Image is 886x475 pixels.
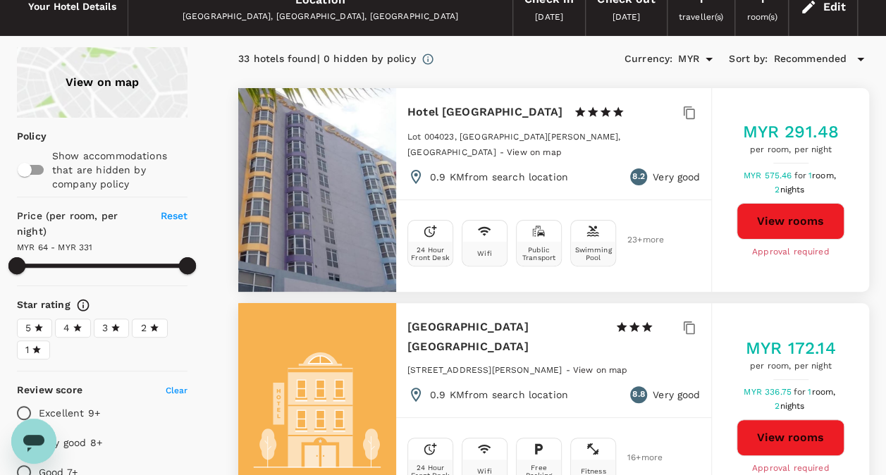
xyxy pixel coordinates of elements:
[811,387,835,397] span: room,
[632,388,644,402] span: 8.8
[17,47,187,118] a: View on map
[407,132,620,157] span: Lot 004023, [GEOGRAPHIC_DATA][PERSON_NAME], [GEOGRAPHIC_DATA]
[752,245,830,259] span: Approval required
[25,343,29,357] span: 1
[17,383,82,398] h6: Review score
[407,365,562,375] span: [STREET_ADDRESS][PERSON_NAME]
[744,387,794,397] span: MYR 336.75
[500,147,507,157] span: -
[407,102,562,122] h6: Hotel [GEOGRAPHIC_DATA]
[140,321,146,335] span: 2
[17,129,26,143] p: Policy
[573,365,628,375] span: View on map
[808,387,837,397] span: 1
[166,385,188,395] span: Clear
[574,246,613,261] div: Swimming Pool
[775,401,806,411] span: 2
[746,337,836,359] h5: MYR 172.14
[519,246,558,261] div: Public Transport
[17,209,145,240] h6: Price (per room, per night)
[39,406,100,420] p: Excellent 9+
[794,387,808,397] span: for
[780,401,804,411] span: nights
[76,298,90,312] svg: Star ratings are awarded to properties to represent the quality of services, facilities, and amen...
[612,12,640,22] span: [DATE]
[430,388,568,402] p: 0.9 KM from search location
[742,143,839,157] span: per room, per night
[632,170,644,184] span: 8.2
[737,419,844,456] button: View rooms
[627,235,648,245] span: 23 + more
[507,147,562,157] span: View on map
[25,321,31,335] span: 5
[812,171,836,180] span: room,
[17,297,70,313] h6: Star rating
[773,51,847,67] span: Recommended
[238,51,415,67] div: 33 hotels found | 0 hidden by policy
[744,171,794,180] span: MYR 575.46
[746,359,836,374] span: per room, per night
[11,419,56,464] iframe: Button to launch messaging window
[653,388,700,402] p: Very good
[63,321,70,335] span: 4
[679,12,724,22] span: traveller(s)
[808,171,838,180] span: 1
[573,364,628,375] a: View on map
[140,10,501,24] div: [GEOGRAPHIC_DATA], [GEOGRAPHIC_DATA], [GEOGRAPHIC_DATA]
[653,170,700,184] p: Very good
[794,171,808,180] span: for
[699,49,719,69] button: Open
[161,210,188,221] span: Reset
[102,321,108,335] span: 3
[746,12,777,22] span: room(s)
[477,467,492,475] div: Wifi
[407,317,604,357] h6: [GEOGRAPHIC_DATA] [GEOGRAPHIC_DATA]
[535,12,563,22] span: [DATE]
[624,51,672,67] h6: Currency :
[737,203,844,240] button: View rooms
[565,365,572,375] span: -
[627,453,648,462] span: 16 + more
[477,249,492,257] div: Wifi
[729,51,768,67] h6: Sort by :
[430,170,568,184] p: 0.9 KM from search location
[411,246,450,261] div: 24 Hour Front Desk
[17,242,92,252] span: MYR 64 - MYR 331
[52,149,187,191] p: Show accommodations that are hidden by company policy
[507,146,562,157] a: View on map
[742,121,839,143] h5: MYR 291.48
[39,436,102,450] p: Very good 8+
[775,185,806,195] span: 2
[580,467,605,475] div: Fitness
[780,185,804,195] span: nights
